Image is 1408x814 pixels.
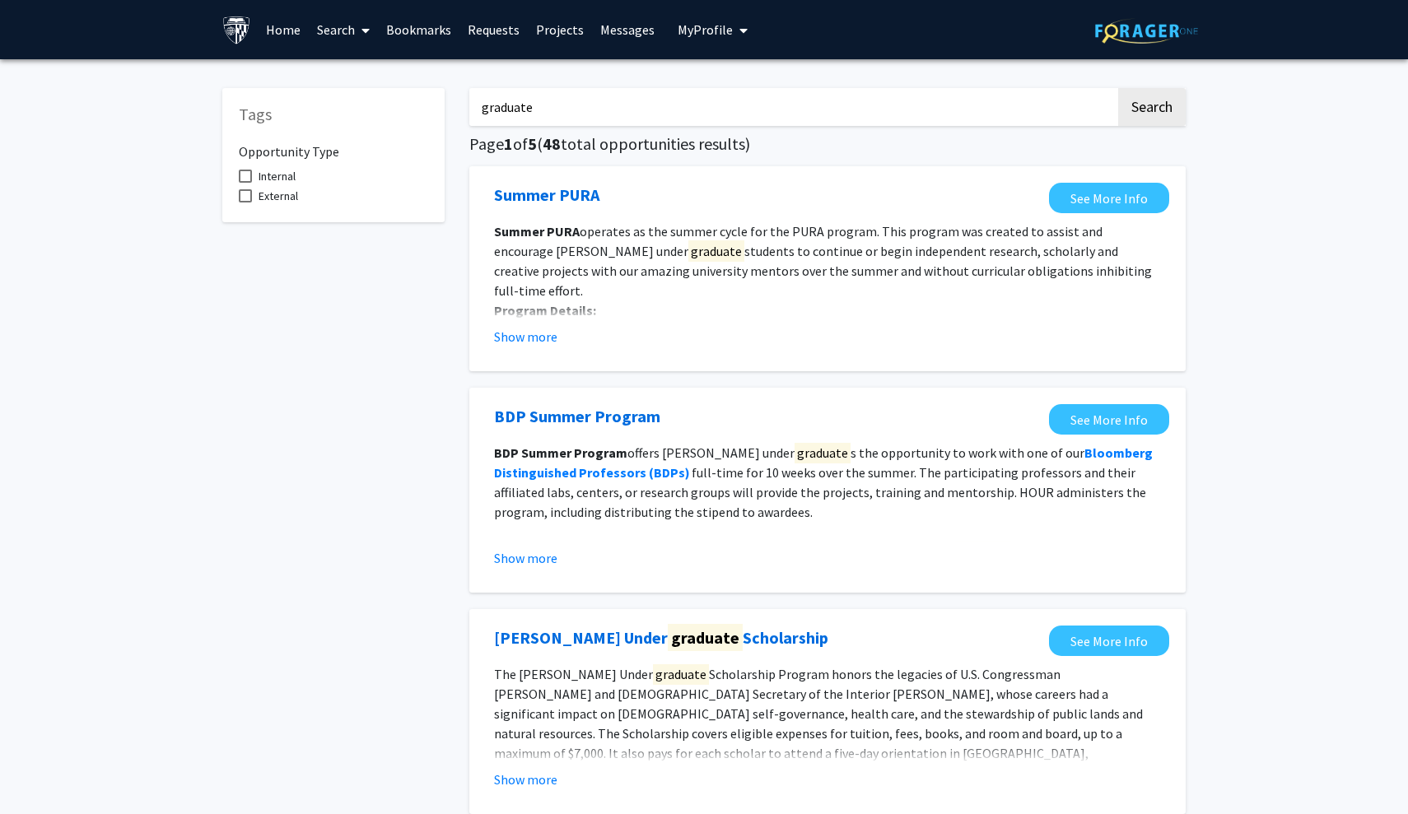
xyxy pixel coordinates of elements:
a: Bookmarks [378,1,459,58]
span: External [259,186,298,206]
mark: graduate [653,663,709,685]
a: Requests [459,1,528,58]
mark: graduate [795,442,851,463]
p: offers [PERSON_NAME] under s the opportunity to work with one of our full-time for 10 weeks over ... [494,443,1161,522]
button: Show more [494,327,557,347]
span: 5 [528,133,537,154]
mark: graduate [688,240,744,262]
h5: Page of ( total opportunities results) [469,134,1186,154]
img: Johns Hopkins University Logo [222,16,251,44]
h6: Opportunity Type [239,131,428,160]
span: 1 [504,133,513,154]
a: Opens in a new tab [1049,183,1169,213]
a: Messages [592,1,663,58]
span: 48 [543,133,561,154]
iframe: Chat [12,740,70,802]
span: operates as the summer cycle for the PURA program. This program was created to assist and encoura... [494,223,1152,299]
strong: Program Details: [494,302,596,319]
strong: Summer PURA [494,223,580,240]
button: Search [1118,88,1186,126]
img: ForagerOne Logo [1095,18,1198,44]
a: Opens in a new tab [494,404,660,429]
input: Search Keywords [469,88,1116,126]
a: Opens in a new tab [1049,404,1169,435]
a: Search [309,1,378,58]
a: Opens in a new tab [494,626,828,650]
a: Opens in a new tab [494,183,599,207]
mark: graduate [955,541,1011,562]
button: Show more [494,548,557,568]
button: Show more [494,770,557,789]
span: My Profile [678,21,733,38]
h5: Tags [239,105,428,124]
a: Opens in a new tab [1049,626,1169,656]
a: Projects [528,1,592,58]
mark: graduate [668,624,743,651]
a: Home [258,1,309,58]
strong: BDP Summer Program [494,444,627,461]
span: Internal [259,166,296,186]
